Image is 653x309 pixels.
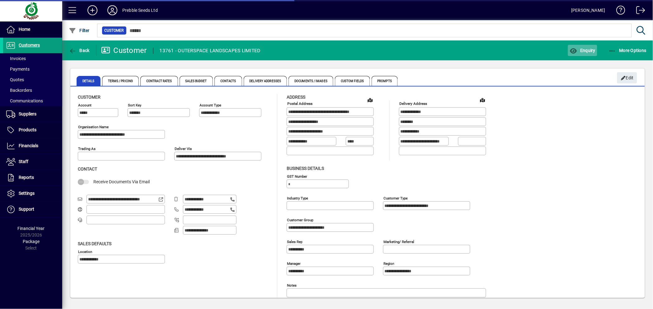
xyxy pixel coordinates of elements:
span: Financial Year [18,226,45,231]
mat-label: Account Type [200,103,221,107]
mat-label: Trading as [78,147,96,151]
span: Payments [6,67,30,72]
a: Communications [3,96,62,106]
a: Reports [3,170,62,185]
a: View on map [478,95,488,105]
mat-label: Customer type [383,196,408,200]
span: Backorders [6,88,32,93]
mat-label: Organisation name [78,125,109,129]
span: More Options [609,48,647,53]
div: Prebble Seeds Ltd [122,5,158,15]
span: Suppliers [19,111,36,116]
span: Home [19,27,30,32]
a: Quotes [3,74,62,85]
span: Filter [69,28,90,33]
button: Profile [102,5,122,16]
span: Customers [19,43,40,48]
button: Add [82,5,102,16]
span: Sales defaults [78,241,111,246]
span: Support [19,207,34,212]
mat-label: Sales rep [287,239,303,244]
span: Prompts [372,76,398,86]
mat-label: Industry type [287,196,308,200]
span: Contact [78,166,97,171]
a: Support [3,202,62,217]
mat-label: Location [78,249,92,254]
span: Documents / Images [289,76,333,86]
span: Receive Documents Via Email [93,179,150,184]
span: Quotes [6,77,24,82]
div: 13761 - OUTERSPACE LANDSCAPES LIMITED [160,46,261,56]
button: Enquiry [568,45,597,56]
mat-label: Marketing/ Referral [383,239,414,244]
a: Financials [3,138,62,154]
a: Products [3,122,62,138]
span: Delivery Addresses [244,76,287,86]
span: Customer [78,95,101,100]
span: Business details [287,166,324,171]
span: Sales Budget [180,76,213,86]
a: Suppliers [3,106,62,122]
div: [PERSON_NAME] [571,5,605,15]
a: Home [3,22,62,37]
span: Invoices [6,56,26,61]
mat-label: GST Number [287,174,307,178]
span: Address [287,95,305,100]
span: Contacts [214,76,242,86]
a: Backorders [3,85,62,96]
mat-label: Account [78,103,92,107]
a: Knowledge Base [612,1,625,21]
span: Contract Rates [140,76,178,86]
span: Terms / Pricing [102,76,139,86]
mat-label: Customer group [287,218,313,222]
span: Back [69,48,90,53]
span: Communications [6,98,43,103]
span: Edit [621,73,634,83]
mat-label: Sort key [128,103,141,107]
span: Package [23,239,40,244]
span: Financials [19,143,38,148]
mat-label: Deliver via [175,147,192,151]
a: Logout [632,1,645,21]
mat-label: Notes [287,283,297,287]
span: Products [19,127,36,132]
mat-label: Region [383,261,394,265]
button: Edit [617,72,637,83]
button: Back [67,45,91,56]
a: Settings [3,186,62,201]
button: Filter [67,25,91,36]
span: Details [77,76,101,86]
mat-label: Manager [287,261,301,265]
div: Customer [101,45,147,55]
a: Payments [3,64,62,74]
a: View on map [365,95,375,105]
button: More Options [607,45,648,56]
span: Reports [19,175,34,180]
span: Enquiry [570,48,595,53]
span: Custom Fields [335,76,370,86]
a: Staff [3,154,62,170]
a: Invoices [3,53,62,64]
span: Settings [19,191,35,196]
app-page-header-button: Back [62,45,96,56]
span: Staff [19,159,28,164]
span: Customer [105,27,124,34]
